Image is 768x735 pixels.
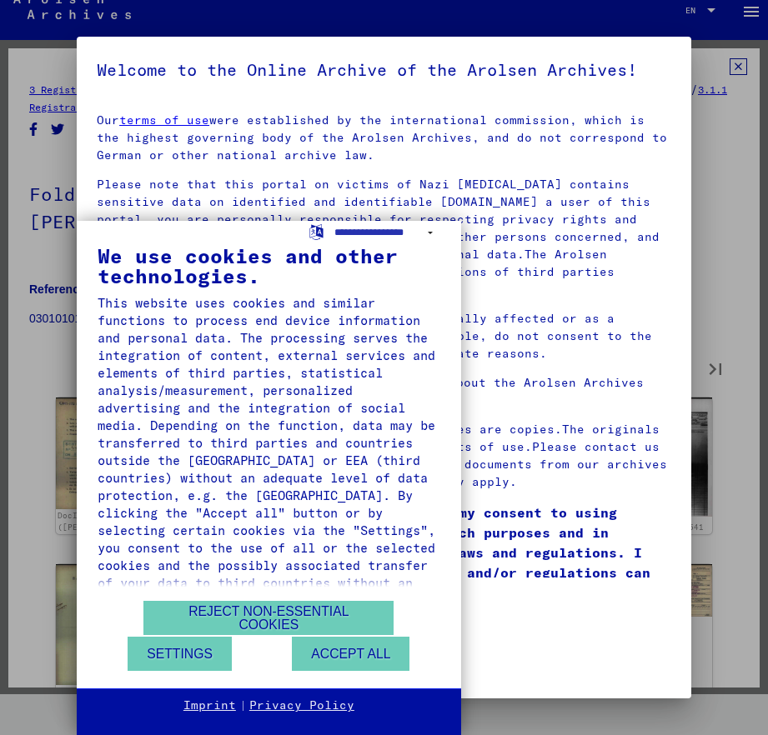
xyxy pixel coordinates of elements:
div: This website uses cookies and similar functions to process end device information and personal da... [98,294,440,609]
button: Accept all [292,637,409,671]
button: Reject non-essential cookies [143,601,394,635]
div: We use cookies and other technologies. [98,246,440,286]
a: Privacy Policy [249,697,354,714]
a: Imprint [183,697,236,714]
button: Settings [128,637,232,671]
